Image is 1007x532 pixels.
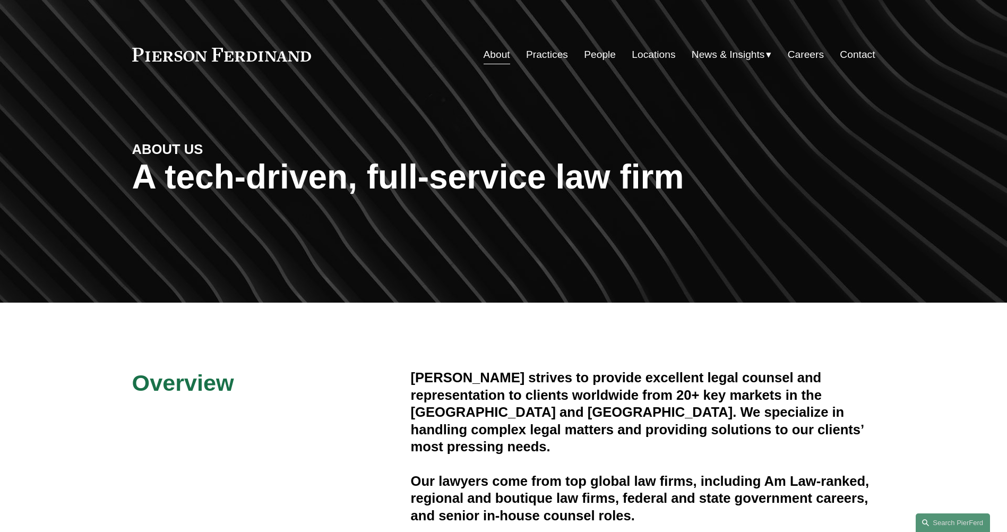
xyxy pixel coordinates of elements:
[632,45,675,65] a: Locations
[692,46,765,64] span: News & Insights
[840,45,875,65] a: Contact
[916,513,990,532] a: Search this site
[411,473,875,524] h4: Our lawyers come from top global law firms, including Am Law-ranked, regional and boutique law fi...
[692,45,772,65] a: folder dropdown
[411,369,875,455] h4: [PERSON_NAME] strives to provide excellent legal counsel and representation to clients worldwide ...
[484,45,510,65] a: About
[526,45,568,65] a: Practices
[584,45,616,65] a: People
[132,142,203,157] strong: ABOUT US
[132,158,875,196] h1: A tech-driven, full-service law firm
[788,45,824,65] a: Careers
[132,370,234,396] span: Overview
